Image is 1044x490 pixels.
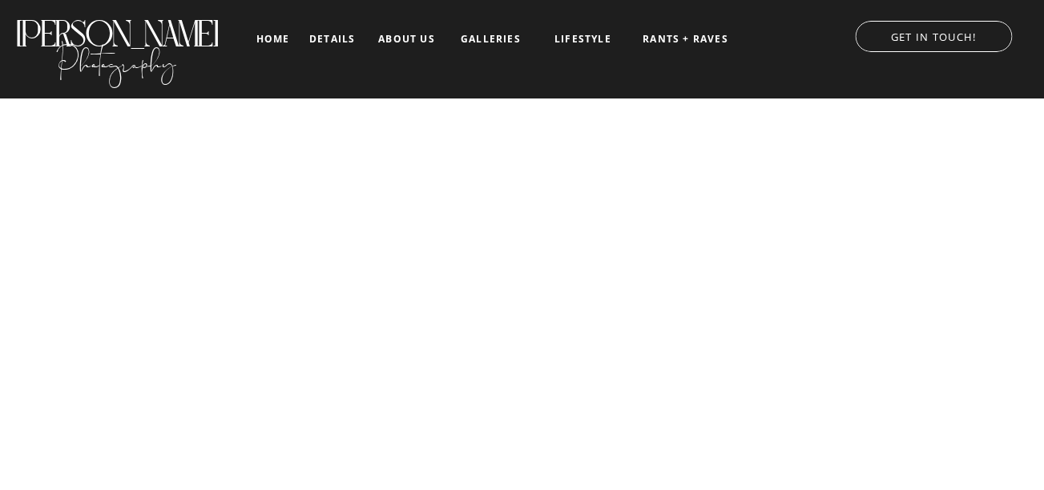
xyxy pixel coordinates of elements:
a: GET IN TOUCH! [839,26,1028,42]
h3: DOCUMENTARY-STYLE PHOTOGRAPHY WITH A TOUCH OF EDITORIAL FLAIR [296,436,749,452]
h1: LUXURY WEDDING PHOTOGRAPHER based in [GEOGRAPHIC_DATA] [US_STATE] [215,352,831,444]
a: [PERSON_NAME] [14,13,220,39]
a: details [309,34,355,43]
a: about us [373,34,440,45]
h2: TELLING YOUR LOVE STORY [87,388,958,430]
a: LIFESTYLE [542,34,623,45]
a: Photography [14,31,220,84]
a: galleries [458,34,524,45]
a: home [254,34,292,44]
a: RANTS + RAVES [641,34,730,45]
